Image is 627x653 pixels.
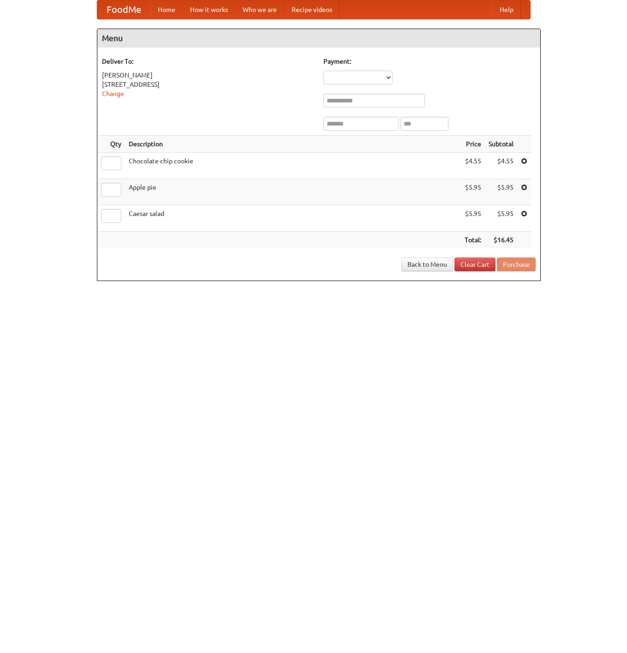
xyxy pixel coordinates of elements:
[125,136,461,153] th: Description
[97,29,540,48] h4: Menu
[284,0,340,19] a: Recipe videos
[323,57,536,66] h5: Payment:
[485,153,517,179] td: $4.55
[485,205,517,232] td: $5.95
[125,179,461,205] td: Apple pie
[125,205,461,232] td: Caesar salad
[97,0,150,19] a: FoodMe
[461,179,485,205] td: $5.95
[497,258,536,271] button: Purchase
[461,153,485,179] td: $4.55
[125,153,461,179] td: Chocolate chip cookie
[485,232,517,249] th: $16.45
[461,232,485,249] th: Total:
[235,0,284,19] a: Who we are
[102,57,314,66] h5: Deliver To:
[183,0,235,19] a: How it works
[461,136,485,153] th: Price
[102,90,124,97] a: Change
[102,71,314,80] div: [PERSON_NAME]
[485,136,517,153] th: Subtotal
[401,258,453,271] a: Back to Menu
[454,258,496,271] a: Clear Cart
[461,205,485,232] td: $5.95
[102,80,314,89] div: [STREET_ADDRESS]
[485,179,517,205] td: $5.95
[150,0,183,19] a: Home
[97,136,125,153] th: Qty
[492,0,521,19] a: Help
